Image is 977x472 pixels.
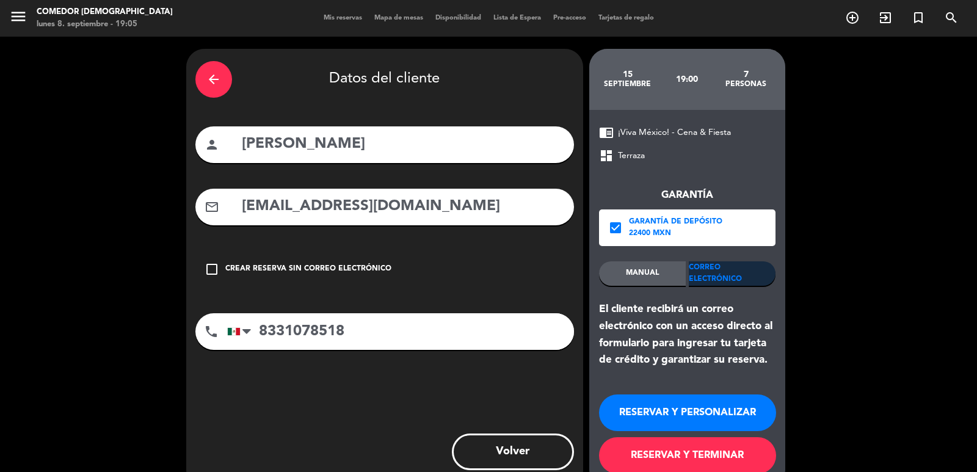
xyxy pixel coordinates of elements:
[204,324,219,339] i: phone
[9,7,27,26] i: menu
[205,200,219,214] i: mail_outline
[878,10,893,25] i: exit_to_app
[599,301,775,369] div: El cliente recibirá un correo electrónico con un acceso directo al formulario para ingresar tu ta...
[599,148,614,163] span: dashboard
[598,70,658,79] div: 15
[599,261,686,286] div: MANUAL
[657,58,716,101] div: 19:00
[599,125,614,140] span: chrome_reader_mode
[241,194,565,219] input: Email del cliente
[228,314,256,349] div: Mexico (México): +52
[227,313,574,350] input: Número de teléfono...
[618,149,645,163] span: Terraza
[608,220,623,235] i: check_box
[716,79,775,89] div: personas
[598,79,658,89] div: septiembre
[452,434,574,470] button: Volver
[487,15,547,21] span: Lista de Espera
[689,261,775,286] div: Correo Electrónico
[911,10,926,25] i: turned_in_not
[845,10,860,25] i: add_circle_outline
[599,187,775,203] div: Garantía
[318,15,368,21] span: Mis reservas
[9,7,27,30] button: menu
[37,18,173,31] div: lunes 8. septiembre - 19:05
[944,10,959,25] i: search
[592,15,660,21] span: Tarjetas de regalo
[429,15,487,21] span: Disponibilidad
[599,394,776,431] button: RESERVAR Y PERSONALIZAR
[37,6,173,18] div: Comedor [DEMOGRAPHIC_DATA]
[629,228,722,240] div: 22400 MXN
[241,132,565,157] input: Nombre del cliente
[205,262,219,277] i: check_box_outline_blank
[225,263,391,275] div: Crear reserva sin correo electrónico
[716,70,775,79] div: 7
[547,15,592,21] span: Pre-acceso
[618,126,731,140] span: ¡Viva México! - Cena & Fiesta
[629,216,722,228] div: Garantía de depósito
[206,72,221,87] i: arrow_back
[368,15,429,21] span: Mapa de mesas
[205,137,219,152] i: person
[195,58,574,101] div: Datos del cliente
